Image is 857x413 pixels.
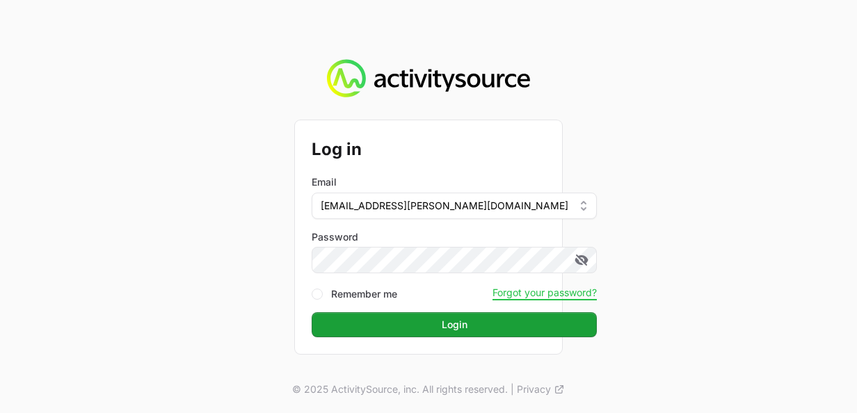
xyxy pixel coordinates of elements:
button: [EMAIL_ADDRESS][PERSON_NAME][DOMAIN_NAME] [312,193,597,219]
span: [EMAIL_ADDRESS][PERSON_NAME][DOMAIN_NAME] [321,199,568,213]
label: Email [312,175,337,189]
button: Login [312,312,597,337]
label: Password [312,230,597,244]
p: © 2025 ActivitySource, inc. All rights reserved. [292,382,508,396]
a: Privacy [517,382,565,396]
span: | [511,382,514,396]
button: Forgot your password? [492,286,597,299]
h2: Log in [312,137,597,162]
img: Activity Source [327,59,529,98]
span: Login [442,316,467,333]
label: Remember me [331,287,397,301]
